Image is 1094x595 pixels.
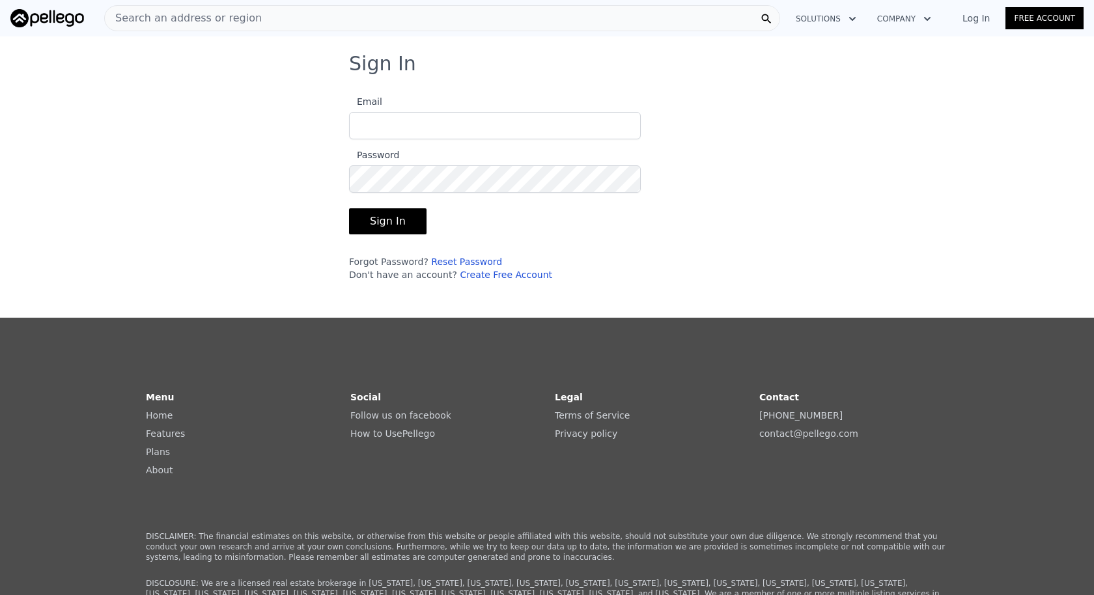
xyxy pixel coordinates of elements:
[146,447,170,457] a: Plans
[1005,7,1084,29] a: Free Account
[146,465,173,475] a: About
[146,392,174,402] strong: Menu
[555,410,630,421] a: Terms of Service
[105,10,262,26] span: Search an address or region
[350,392,381,402] strong: Social
[555,392,583,402] strong: Legal
[349,150,399,160] span: Password
[947,12,1005,25] a: Log In
[349,255,641,281] div: Forgot Password? Don't have an account?
[759,410,843,421] a: [PHONE_NUMBER]
[146,410,173,421] a: Home
[867,7,942,31] button: Company
[349,208,427,234] button: Sign In
[460,270,552,280] a: Create Free Account
[349,112,641,139] input: Email
[350,428,435,439] a: How to UsePellego
[146,531,948,562] p: DISCLAIMER: The financial estimates on this website, or otherwise from this website or people aff...
[350,410,451,421] a: Follow us on facebook
[146,428,185,439] a: Features
[349,165,641,193] input: Password
[785,7,867,31] button: Solutions
[431,256,502,267] a: Reset Password
[349,52,745,76] h3: Sign In
[759,428,858,439] a: contact@pellego.com
[555,428,617,439] a: Privacy policy
[759,392,799,402] strong: Contact
[10,9,84,27] img: Pellego
[349,96,382,107] span: Email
